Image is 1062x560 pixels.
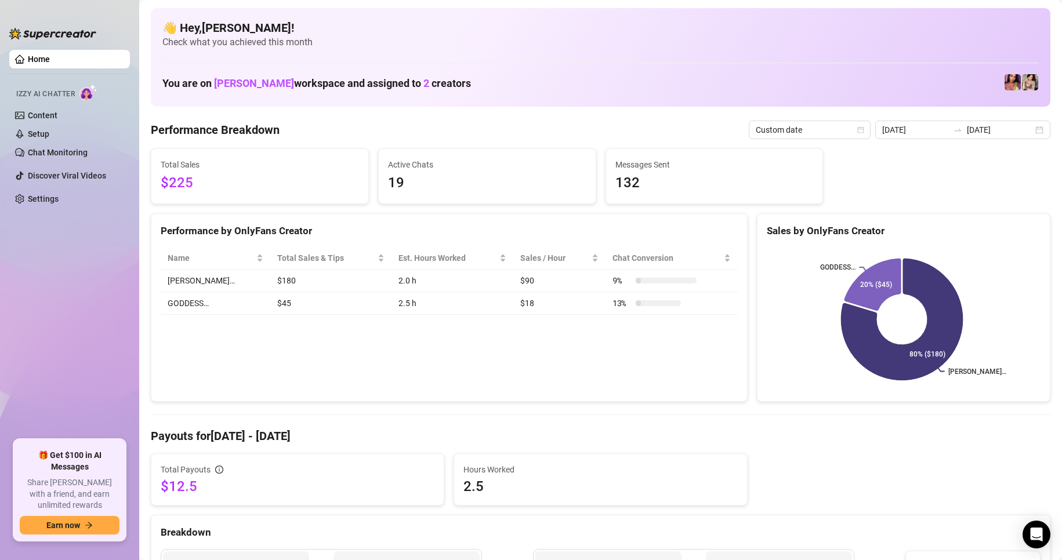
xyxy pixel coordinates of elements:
[161,223,738,239] div: Performance by OnlyFans Creator
[161,463,211,476] span: Total Payouts
[168,252,254,264] span: Name
[820,263,856,271] text: GODDESS…
[463,477,737,496] span: 2.5
[28,111,57,120] a: Content
[161,158,359,171] span: Total Sales
[520,252,589,264] span: Sales / Hour
[20,516,119,534] button: Earn nowarrow-right
[1022,74,1038,90] img: Jenna
[162,36,1039,49] span: Check what you achieved this month
[28,171,106,180] a: Discover Viral Videos
[392,270,513,292] td: 2.0 h
[606,247,738,270] th: Chat Conversion
[513,292,606,315] td: $18
[967,123,1033,136] input: End date
[214,77,294,89] span: [PERSON_NAME]
[612,274,631,287] span: 9 %
[953,125,962,134] span: to
[16,89,75,100] span: Izzy AI Chatter
[615,158,814,171] span: Messages Sent
[882,123,948,136] input: Start date
[270,247,392,270] th: Total Sales & Tips
[388,158,586,171] span: Active Chats
[388,172,586,194] span: 19
[161,270,270,292] td: [PERSON_NAME]…
[20,450,119,472] span: 🎁 Get $100 in AI Messages
[612,252,722,264] span: Chat Conversion
[953,125,962,134] span: swap-right
[151,122,280,138] h4: Performance Breakdown
[20,477,119,511] span: Share [PERSON_NAME] with a friend, and earn unlimited rewards
[215,466,223,474] span: info-circle
[28,54,50,64] a: Home
[398,252,497,264] div: Est. Hours Worked
[161,292,270,315] td: GODDESS…
[270,292,392,315] td: $45
[161,247,270,270] th: Name
[513,270,606,292] td: $90
[392,292,513,315] td: 2.5 h
[161,477,434,496] span: $12.5
[85,521,93,529] span: arrow-right
[9,28,96,39] img: logo-BBDzfeDw.svg
[857,126,864,133] span: calendar
[948,368,1006,376] text: [PERSON_NAME]…
[1023,521,1050,548] div: Open Intercom Messenger
[79,84,97,101] img: AI Chatter
[277,252,375,264] span: Total Sales & Tips
[161,172,359,194] span: $225
[28,194,59,203] a: Settings
[270,270,392,292] td: $180
[767,223,1041,239] div: Sales by OnlyFans Creator
[28,148,88,157] a: Chat Monitoring
[162,77,471,90] h1: You are on workspace and assigned to creators
[161,525,1041,540] div: Breakdown
[513,247,606,270] th: Sales / Hour
[612,297,631,310] span: 13 %
[756,121,864,139] span: Custom date
[463,463,737,476] span: Hours Worked
[615,172,814,194] span: 132
[151,428,1050,444] h4: Payouts for [DATE] - [DATE]
[46,521,80,530] span: Earn now
[28,129,49,139] a: Setup
[1005,74,1021,90] img: GODDESS
[162,20,1039,36] h4: 👋 Hey, [PERSON_NAME] !
[423,77,429,89] span: 2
